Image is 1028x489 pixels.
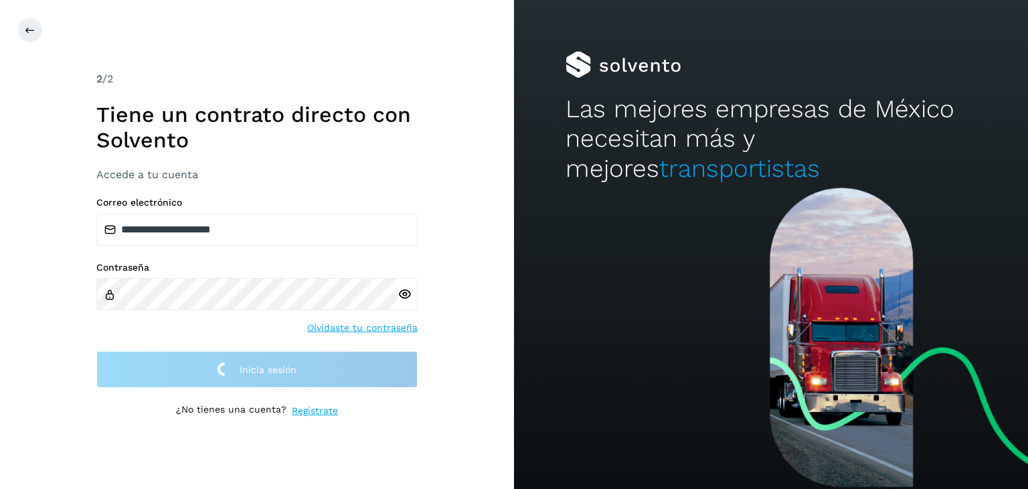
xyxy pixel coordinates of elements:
span: Inicia sesión [240,365,296,374]
span: 2 [96,72,102,85]
h3: Accede a tu cuenta [96,168,418,181]
label: Correo electrónico [96,197,418,208]
label: Contraseña [96,262,418,273]
button: Inicia sesión [96,351,418,388]
span: transportistas [659,154,820,183]
a: Olvidaste tu contraseña [307,321,418,335]
div: /2 [96,71,418,87]
a: Regístrate [292,404,338,418]
p: ¿No tienes una cuenta? [176,404,286,418]
h2: Las mejores empresas de México necesitan más y mejores [566,94,976,184]
h1: Tiene un contrato directo con Solvento [96,102,418,153]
